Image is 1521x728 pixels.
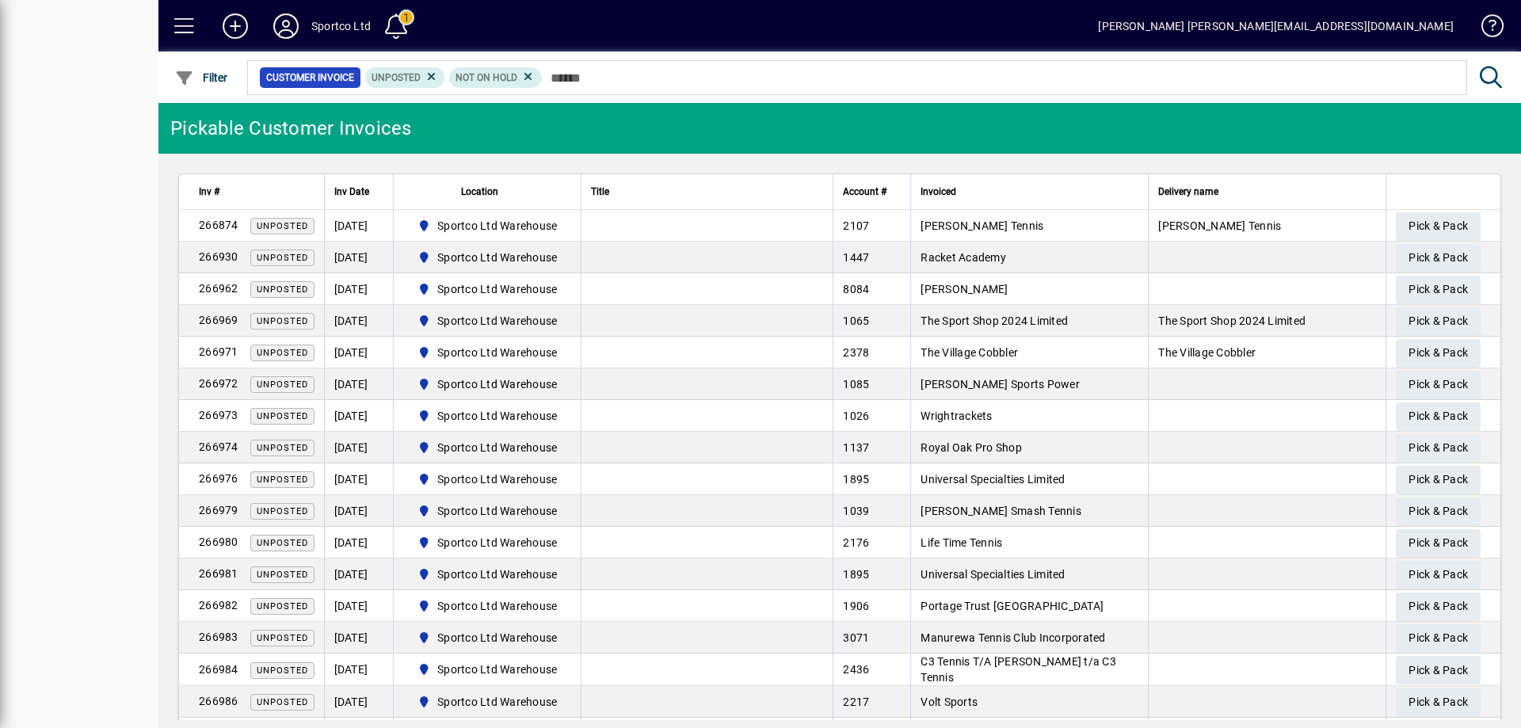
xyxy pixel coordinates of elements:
[843,473,869,486] span: 1895
[411,216,564,235] span: Sportco Ltd Warehouse
[921,346,1018,359] span: The Village Cobbler
[1409,562,1468,588] span: Pick & Pack
[1396,529,1481,558] button: Pick & Pack
[1396,624,1481,653] button: Pick & Pack
[257,348,308,358] span: Unposted
[257,443,308,453] span: Unposted
[1158,183,1376,200] div: Delivery name
[324,400,393,432] td: [DATE]
[411,628,564,647] span: Sportco Ltd Warehouse
[261,12,311,40] button: Profile
[843,696,869,708] span: 2217
[921,631,1105,644] span: Manurewa Tennis Club Incorporated
[403,183,572,200] div: Location
[921,696,978,708] span: Volt Sports
[411,692,564,711] span: Sportco Ltd Warehouse
[411,438,564,457] span: Sportco Ltd Warehouse
[843,600,869,612] span: 1906
[843,663,869,676] span: 2436
[921,441,1022,454] span: Royal Oak Pro Shop
[324,210,393,242] td: [DATE]
[411,533,564,552] span: Sportco Ltd Warehouse
[1396,561,1481,589] button: Pick & Pack
[1409,498,1468,524] span: Pick & Pack
[324,495,393,527] td: [DATE]
[843,219,869,232] span: 2107
[257,379,308,390] span: Unposted
[1409,593,1468,619] span: Pick & Pack
[411,597,564,616] span: Sportco Ltd Warehouse
[921,283,1008,295] span: [PERSON_NAME]
[411,501,564,520] span: Sportco Ltd Warehouse
[199,219,238,231] span: 266874
[843,410,869,422] span: 1026
[324,368,393,400] td: [DATE]
[411,343,564,362] span: Sportco Ltd Warehouse
[324,305,393,337] td: [DATE]
[1158,183,1218,200] span: Delivery name
[1396,212,1481,241] button: Pick & Pack
[199,567,238,580] span: 266981
[921,183,1138,200] div: Invoiced
[411,406,564,425] span: Sportco Ltd Warehouse
[199,440,238,453] span: 266974
[843,346,869,359] span: 2378
[1396,497,1481,526] button: Pick & Pack
[1396,339,1481,368] button: Pick & Pack
[461,183,498,200] span: Location
[921,251,1006,264] span: Racket Academy
[257,633,308,643] span: Unposted
[921,314,1068,327] span: The Sport Shop 2024 Limited
[437,313,557,329] span: Sportco Ltd Warehouse
[199,599,238,612] span: 266982
[199,250,238,263] span: 266930
[1396,244,1481,273] button: Pick & Pack
[199,183,314,200] div: Inv #
[257,570,308,580] span: Unposted
[171,63,232,92] button: Filter
[1396,434,1481,463] button: Pick & Pack
[437,566,557,582] span: Sportco Ltd Warehouse
[437,661,557,677] span: Sportco Ltd Warehouse
[324,654,393,686] td: [DATE]
[365,67,445,88] mat-chip: Customer Invoice Status: Unposted
[1409,435,1468,461] span: Pick & Pack
[411,280,564,299] span: Sportco Ltd Warehouse
[411,375,564,394] span: Sportco Ltd Warehouse
[324,622,393,654] td: [DATE]
[411,311,564,330] span: Sportco Ltd Warehouse
[175,71,228,84] span: Filter
[1396,688,1481,717] button: Pick & Pack
[843,183,886,200] span: Account #
[437,694,557,710] span: Sportco Ltd Warehouse
[257,601,308,612] span: Unposted
[170,116,412,141] div: Pickable Customer Invoices
[324,273,393,305] td: [DATE]
[257,253,308,263] span: Unposted
[921,378,1080,391] span: [PERSON_NAME] Sports Power
[921,219,1043,232] span: [PERSON_NAME] Tennis
[437,471,557,487] span: Sportco Ltd Warehouse
[257,316,308,326] span: Unposted
[843,251,869,264] span: 1447
[324,686,393,718] td: [DATE]
[199,504,238,516] span: 266979
[257,475,308,485] span: Unposted
[334,183,383,200] div: Inv Date
[1409,276,1468,303] span: Pick & Pack
[1396,593,1481,621] button: Pick & Pack
[257,284,308,295] span: Unposted
[1158,346,1256,359] span: The Village Cobbler
[324,463,393,495] td: [DATE]
[843,505,869,517] span: 1039
[437,440,557,455] span: Sportco Ltd Warehouse
[411,248,564,267] span: Sportco Ltd Warehouse
[921,600,1104,612] span: Portage Trust [GEOGRAPHIC_DATA]
[324,590,393,622] td: [DATE]
[311,13,371,39] div: Sportco Ltd
[921,536,1002,549] span: Life Time Tennis
[324,242,393,273] td: [DATE]
[199,409,238,421] span: 266973
[437,250,557,265] span: Sportco Ltd Warehouse
[1470,3,1501,55] a: Knowledge Base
